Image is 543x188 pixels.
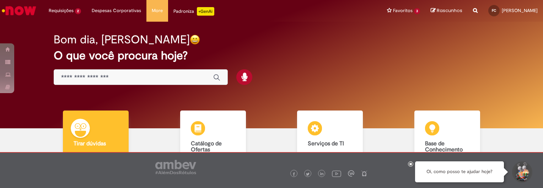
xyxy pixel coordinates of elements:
[308,140,344,147] b: Serviços de TI
[54,33,190,46] h2: Bom dia, [PERSON_NAME]
[292,172,296,176] img: logo_footer_facebook.png
[431,7,462,14] a: Rascunhos
[348,170,354,177] img: logo_footer_workplace.png
[271,111,389,178] a: Serviços de TI Encontre ajuda
[437,7,462,14] span: Rascunhos
[414,8,420,14] span: 3
[75,8,81,14] span: 2
[361,170,367,177] img: logo_footer_naosei.png
[306,172,310,176] img: logo_footer_twitter.png
[191,140,222,154] b: Catálogo de Ofertas
[49,7,74,14] span: Requisições
[502,7,538,14] span: [PERSON_NAME]
[74,140,106,147] b: Tirar dúvidas
[425,140,463,154] b: Base de Conhecimento
[92,7,141,14] span: Despesas Corporativas
[308,150,352,157] p: Encontre ajuda
[332,169,341,178] img: logo_footer_youtube.png
[389,111,506,178] a: Base de Conhecimento Consulte e aprenda
[511,161,532,183] button: Iniciar Conversa de Suporte
[393,7,413,14] span: Favoritos
[155,111,272,178] a: Catálogo de Ofertas Abra uma solicitação
[190,34,200,45] img: happy-face.png
[37,111,155,178] a: Tirar dúvidas Tirar dúvidas com Lupi Assist e Gen Ai
[173,7,214,16] div: Padroniza
[415,161,504,182] div: Oi, como posso te ajudar hoje?
[320,172,324,176] img: logo_footer_linkedin.png
[197,7,214,16] p: +GenAi
[74,150,118,165] p: Tirar dúvidas com Lupi Assist e Gen Ai
[54,49,489,62] h2: O que você procura hoje?
[155,160,196,174] img: logo_footer_ambev_rotulo_gray.png
[492,8,496,13] span: FC
[152,7,163,14] span: More
[1,4,37,18] img: ServiceNow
